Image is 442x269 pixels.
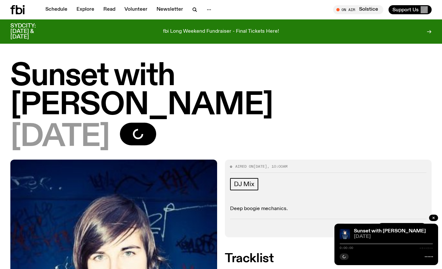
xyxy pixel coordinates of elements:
a: Newsletter [153,5,187,14]
span: DJ Mix [234,181,254,188]
span: [DATE] [253,164,267,169]
span: Support Us [392,7,419,13]
a: More Episodes [378,223,426,232]
a: Explore [73,5,98,14]
h2: Tracklist [225,253,432,264]
a: Schedule [41,5,71,14]
a: Read [99,5,119,14]
span: [DATE] [10,123,110,152]
span: , 10:00am [267,164,287,169]
button: Support Us [389,5,432,14]
a: Volunteer [121,5,151,14]
span: [DATE] [354,234,433,239]
p: Deep boogie mechanics. [230,206,426,212]
h1: Sunset with [PERSON_NAME] [10,62,432,120]
button: On AirSolstice [333,5,383,14]
a: Sunset with [PERSON_NAME] [354,229,426,234]
span: -:--:-- [419,246,433,250]
h3: SYDCITY: [DATE] & [DATE] [10,23,52,40]
a: DJ Mix [230,178,258,190]
span: Aired on [235,164,253,169]
p: fbi Long Weekend Fundraiser - Final Tickets Here! [163,29,279,35]
span: 0:00:00 [340,246,353,250]
button: Tracklist [341,223,374,232]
